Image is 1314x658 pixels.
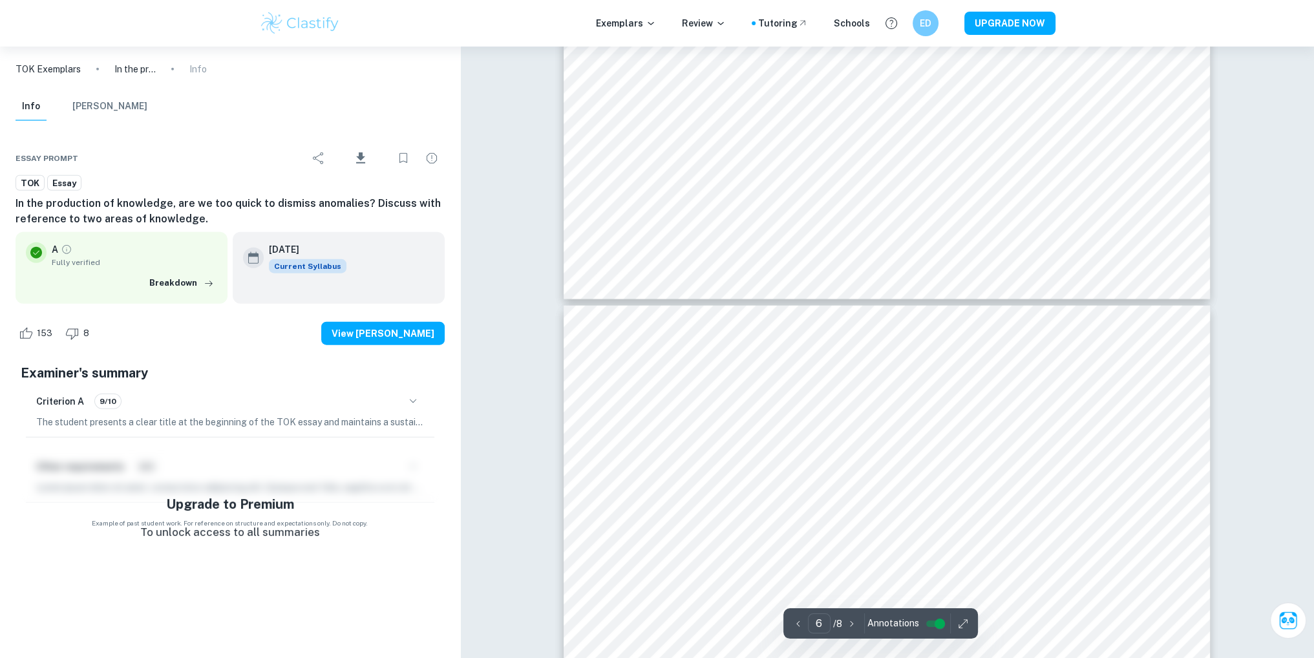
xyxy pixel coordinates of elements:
[306,145,332,171] div: Share
[16,323,59,344] div: Like
[16,175,45,191] a: TOK
[36,415,424,429] p: The student presents a clear title at the beginning of the TOK essay and maintains a sustained fo...
[62,323,96,344] div: Dislike
[269,259,346,273] span: Current Syllabus
[269,259,346,273] div: This exemplar is based on the current syllabus. Feel free to refer to it for inspiration/ideas wh...
[269,242,336,257] h6: [DATE]
[758,16,808,30] a: Tutoring
[867,617,919,630] span: Annotations
[880,12,902,34] button: Help and Feedback
[16,62,81,76] a: TOK Exemplars
[596,16,656,30] p: Exemplars
[16,518,445,528] span: Example of past student work. For reference on structure and expectations only. Do not copy.
[61,244,72,255] a: Grade fully verified
[390,145,416,171] div: Bookmark
[189,62,207,76] p: Info
[16,153,78,164] span: Essay prompt
[16,177,44,190] span: TOK
[918,16,933,30] h6: ED
[52,242,58,257] p: A
[48,177,81,190] span: Essay
[833,617,842,631] p: / 8
[72,92,147,121] button: [PERSON_NAME]
[140,524,320,541] p: To unlock access to all summaries
[259,10,341,36] img: Clastify logo
[913,10,938,36] button: ED
[114,62,156,76] p: In the production of knowledge, are we too quick to dismiss anomalies? Discuss with reference to ...
[16,92,47,121] button: Info
[36,394,84,409] h6: Criterion A
[21,363,440,383] h5: Examiner's summary
[419,145,445,171] div: Report issue
[321,322,445,345] button: View [PERSON_NAME]
[146,273,217,293] button: Breakdown
[95,396,121,407] span: 9/10
[16,196,445,227] h6: In the production of knowledge, are we too quick to dismiss anomalies? Discuss with reference to ...
[76,327,96,340] span: 8
[52,257,217,268] span: Fully verified
[834,16,870,30] a: Schools
[47,175,81,191] a: Essay
[166,494,294,514] h5: Upgrade to Premium
[334,142,388,175] div: Download
[964,12,1055,35] button: UPGRADE NOW
[30,327,59,340] span: 153
[682,16,726,30] p: Review
[1270,602,1306,639] button: Ask Clai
